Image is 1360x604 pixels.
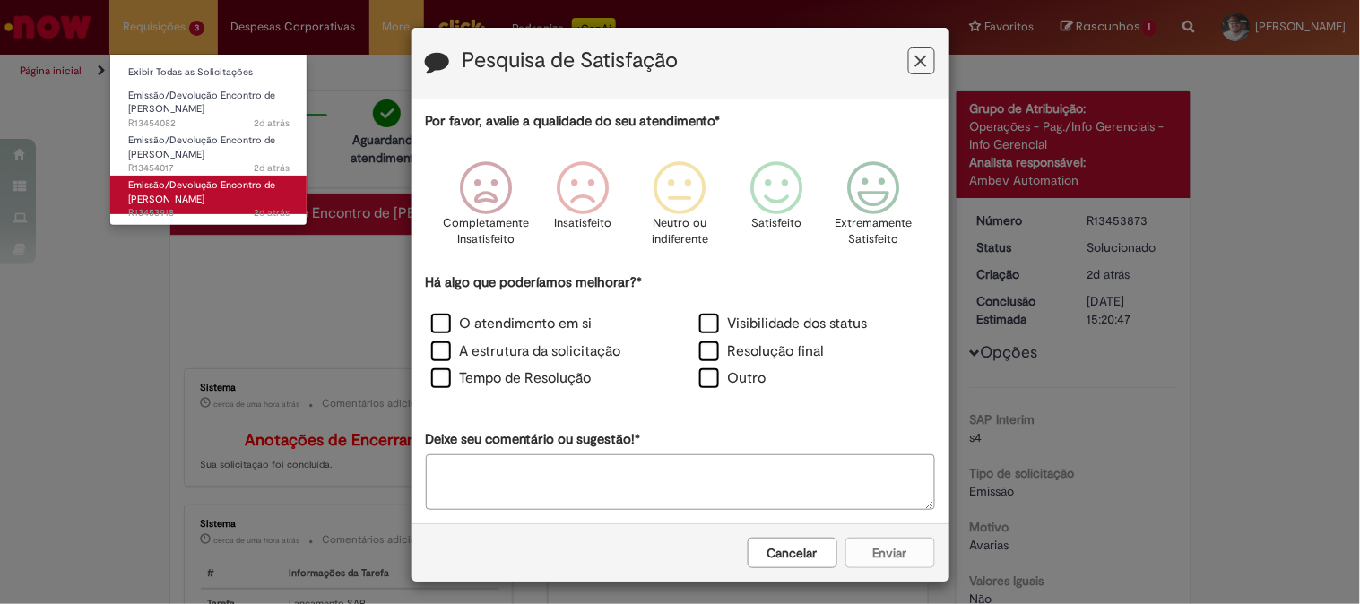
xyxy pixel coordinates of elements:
[699,341,825,362] label: Resolução final
[752,215,802,232] p: Satisfeito
[110,63,308,82] a: Exibir Todas as Solicitações
[647,215,712,248] p: Neutro ou indiferente
[431,368,592,389] label: Tempo de Resolução
[128,134,275,161] span: Emissão/Devolução Encontro de [PERSON_NAME]
[128,89,275,116] span: Emissão/Devolução Encontro de [PERSON_NAME]
[836,215,913,248] p: Extremamente Satisfeito
[699,314,868,334] label: Visibilidade dos status
[828,148,920,271] div: Extremamente Satisfeito
[443,215,529,248] p: Completamente Insatisfeito
[463,49,679,73] label: Pesquisa de Satisfação
[431,341,621,362] label: A estrutura da solicitação
[254,116,290,130] span: 2d atrás
[254,116,290,130] time: 27/08/2025 17:59:19
[254,161,290,175] time: 27/08/2025 17:42:55
[254,206,290,220] time: 27/08/2025 17:26:35
[254,161,290,175] span: 2d atrás
[128,161,290,176] span: R13454017
[110,176,308,214] a: Aberto R13453918 : Emissão/Devolução Encontro de Contas Fornecedor
[431,314,593,334] label: O atendimento em si
[254,206,290,220] span: 2d atrás
[110,86,308,125] a: Aberto R13454082 : Emissão/Devolução Encontro de Contas Fornecedor
[537,148,628,271] div: Insatisfeito
[128,116,290,131] span: R13454082
[426,112,721,131] label: Por favor, avalie a qualidade do seu atendimento*
[128,178,275,206] span: Emissão/Devolução Encontro de [PERSON_NAME]
[554,215,611,232] p: Insatisfeito
[699,368,767,389] label: Outro
[426,273,935,394] div: Há algo que poderíamos melhorar?*
[109,54,308,226] ul: Requisições
[732,148,823,271] div: Satisfeito
[426,430,641,449] label: Deixe seu comentário ou sugestão!*
[634,148,725,271] div: Neutro ou indiferente
[440,148,532,271] div: Completamente Insatisfeito
[110,131,308,169] a: Aberto R13454017 : Emissão/Devolução Encontro de Contas Fornecedor
[748,538,837,568] button: Cancelar
[128,206,290,220] span: R13453918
